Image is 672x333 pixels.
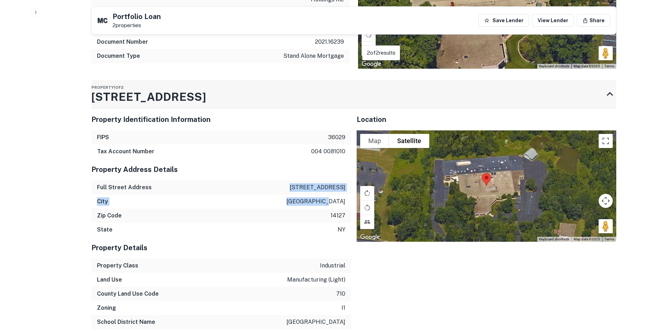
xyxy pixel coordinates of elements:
[113,22,161,29] p: 2 properties
[360,186,374,200] button: Rotate map clockwise
[357,114,616,125] h5: Location
[599,134,613,148] button: Toggle fullscreen view
[97,38,148,46] h6: Document Number
[320,261,345,270] p: industrial
[286,318,345,326] p: [GEOGRAPHIC_DATA]
[91,242,351,253] h5: Property Details
[97,318,155,326] h6: School District Name
[97,211,122,220] h6: Zip Code
[358,233,382,242] img: Google
[539,237,569,242] button: Keyboard shortcuts
[315,38,344,46] p: 2021.16239
[604,64,614,68] a: Terms (opens in new tab)
[362,27,376,42] button: Rotate map counterclockwise
[290,183,345,192] p: [STREET_ADDRESS]
[577,14,610,27] button: Share
[97,197,108,206] h6: City
[360,134,389,148] button: Show street map
[97,304,116,312] h6: Zoning
[97,226,113,234] h6: State
[113,13,161,20] h5: Portfolio Loan
[341,304,345,312] p: i1
[599,194,613,208] button: Map camera controls
[367,49,395,57] p: 2 of 2 results
[97,147,155,156] h6: Tax Account Number
[331,211,345,220] p: 14127
[360,60,383,69] img: Google
[328,133,345,142] p: 36029
[574,237,600,241] span: Map data ©2025
[97,52,140,60] h6: Document Type
[91,114,351,125] h5: Property Identification Information
[338,226,345,234] p: ny
[91,88,206,105] h3: [STREET_ADDRESS]
[97,133,109,142] h6: FIPS
[286,197,345,206] p: [GEOGRAPHIC_DATA]
[574,64,600,68] span: Map data ©2025
[91,85,123,90] span: Property 1 of 2
[97,16,107,25] a: M C
[287,276,345,284] p: manufacturing (light)
[97,276,122,284] h6: Land Use
[362,42,376,56] button: Tilt map
[91,80,616,108] div: Property1of2[STREET_ADDRESS]
[336,290,345,298] p: 710
[311,147,345,156] p: 004 0081010
[637,277,672,310] iframe: Chat Widget
[91,164,351,175] h5: Property Address Details
[97,183,152,192] h6: Full Street Address
[604,237,614,241] a: Terms (opens in new tab)
[532,14,574,27] a: View Lender
[599,219,613,233] button: Drag Pegman onto the map to open Street View
[360,201,374,215] button: Rotate map counterclockwise
[360,215,374,229] button: Tilt map
[283,52,344,60] p: stand alone mortgage
[389,134,429,148] button: Show satellite imagery
[478,14,529,27] button: Save Lender
[360,60,383,69] a: Open this area in Google Maps (opens a new window)
[97,261,138,270] h6: Property Class
[599,46,613,60] button: Drag Pegman onto the map to open Street View
[358,233,382,242] a: Open this area in Google Maps (opens a new window)
[539,64,569,69] button: Keyboard shortcuts
[97,290,159,298] h6: County Land Use Code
